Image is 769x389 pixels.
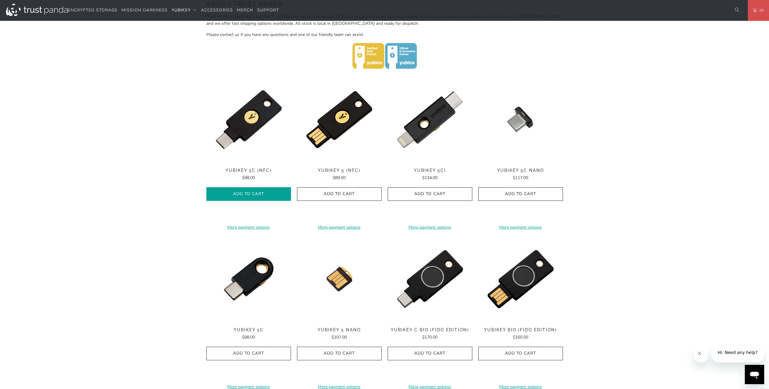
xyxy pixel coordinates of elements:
a: Encrypted Storage [68,3,118,18]
nav: Translation missing: en.navigation.header.main_nav [68,3,279,18]
summary: YubiKey [172,3,197,18]
button: Add to Cart [388,347,472,360]
span: Encrypted Storage [68,7,118,13]
iframe: Message from company [711,346,764,362]
span: Accessories [201,7,233,13]
a: YubiKey 5Ci - Trust Panda YubiKey 5Ci - Trust Panda [388,77,472,162]
span: $98.00 [242,334,255,340]
img: YubiKey Bio (FIDO Edition) - Trust Panda [478,237,563,321]
span: $134.00 [422,175,438,181]
button: Add to Cart [206,187,291,201]
span: YubiKey 5C (NFC) [206,168,291,173]
span: Add to Cart [394,351,466,356]
span: $160.00 [513,334,528,340]
span: Add to Cart [485,191,557,197]
span: YubiKey Bio (FIDO Edition) [478,327,563,333]
a: More payment options [388,224,472,231]
span: YubiKey 5Ci [388,168,472,173]
span: Mission Darkness [121,7,168,13]
span: $89.00 [333,175,346,181]
span: $107.00 [331,334,347,340]
a: More payment options [478,224,563,231]
a: YubiKey 5 Nano - Trust Panda YubiKey 5 Nano - Trust Panda [297,237,382,321]
a: YubiKey 5 Nano $107.00 [297,327,382,341]
span: $98.00 [242,175,255,181]
a: YubiKey Bio (FIDO Edition) $160.00 [478,327,563,341]
button: Add to Cart [478,347,563,360]
img: YubiKey 5 Nano - Trust Panda [297,237,382,321]
a: Accessories [201,3,233,18]
a: YubiKey 5C Nano - Trust Panda YubiKey 5C Nano - Trust Panda [478,77,563,162]
span: $117.00 [513,175,528,181]
span: Add to Cart [394,191,466,197]
a: More payment options [297,224,382,231]
span: YubiKey 5 (NFC) [297,168,382,173]
span: 20 [757,7,764,14]
iframe: Close message [693,347,709,362]
span: Support [257,7,279,13]
img: YubiKey C Bio (FIDO Edition) - Trust Panda [388,237,472,321]
a: YubiKey C Bio (FIDO Edition) $170.00 [388,327,472,341]
span: YubiKey 5C [206,327,291,333]
span: $170.00 [422,334,438,340]
button: Add to Cart [388,187,472,201]
span: Add to Cart [213,351,285,356]
a: YubiKey 5C $98.00 [206,327,291,341]
img: YubiKey 5 (NFC) - Trust Panda [297,77,382,162]
span: YubiKey 5 Nano [297,327,382,333]
button: Add to Cart [478,187,563,201]
a: Support [257,3,279,18]
a: YubiKey C Bio (FIDO Edition) - Trust Panda YubiKey C Bio (FIDO Edition) - Trust Panda [388,237,472,321]
a: YubiKey Bio (FIDO Edition) - Trust Panda YubiKey Bio (FIDO Edition) - Trust Panda [478,237,563,321]
img: YubiKey 5C (NFC) - Trust Panda [206,77,291,162]
span: Add to Cart [303,191,375,197]
a: YubiKey 5 (NFC) - Trust Panda YubiKey 5 (NFC) - Trust Panda [297,77,382,162]
span: Merch [237,7,253,13]
img: YubiKey 5Ci - Trust Panda [388,77,472,162]
a: Merch [237,3,253,18]
span: YubiKey C Bio (FIDO Edition) [388,327,472,333]
span: Add to Cart [303,351,375,356]
a: YubiKey 5C Nano $117.00 [478,168,563,181]
img: YubiKey 5C Nano - Trust Panda [478,77,563,162]
a: YubiKey 5C (NFC) - Trust Panda YubiKey 5C (NFC) - Trust Panda [206,77,291,162]
a: YubiKey 5Ci $134.00 [388,168,472,181]
a: Mission Darkness [121,3,168,18]
button: Add to Cart [206,347,291,360]
span: Add to Cart [213,191,285,197]
span: YubiKey 5C Nano [478,168,563,173]
span: Add to Cart [485,351,557,356]
span: YubiKey [172,7,191,13]
iframe: Button to launch messaging window [745,365,764,384]
a: YubiKey 5C - Trust Panda YubiKey 5C - Trust Panda [206,237,291,321]
button: Add to Cart [297,187,382,201]
img: YubiKey 5C - Trust Panda [206,237,291,321]
img: Trust Panda Australia [6,4,68,16]
button: Add to Cart [297,347,382,360]
a: YubiKey 5C (NFC) $98.00 [206,168,291,181]
a: YubiKey 5 (NFC) $89.00 [297,168,382,181]
a: More payment options [206,224,291,231]
p: Please contact us if you have any questions and one of our friendly team can assist. [206,31,563,38]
